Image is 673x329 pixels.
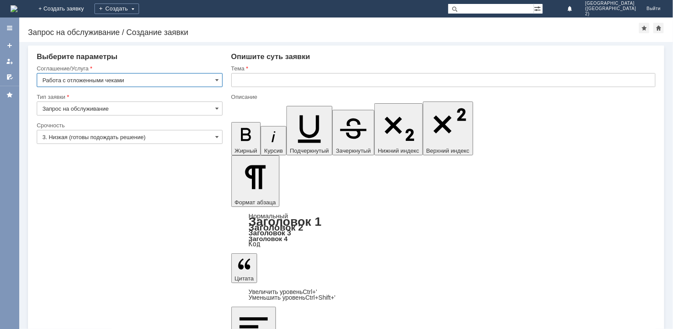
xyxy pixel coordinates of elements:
[235,199,276,206] span: Формат абзаца
[336,147,371,154] span: Зачеркнутый
[585,6,636,11] span: ([GEOGRAPHIC_DATA]
[231,94,654,100] div: Описание
[10,5,17,12] a: Перейти на домашнюю страницу
[534,4,543,12] span: Расширенный поиск
[3,54,17,68] a: Мои заявки
[231,155,279,207] button: Формат абзаца
[235,275,254,282] span: Цитата
[249,240,261,248] a: Код
[585,11,636,17] span: 2)
[423,101,473,155] button: Верхний индекс
[585,1,636,6] span: [GEOGRAPHIC_DATA]
[249,222,303,232] a: Заголовок 2
[249,294,336,301] a: Decrease
[231,122,261,155] button: Жирный
[94,3,139,14] div: Создать
[3,38,17,52] a: Создать заявку
[264,147,283,154] span: Курсив
[231,289,656,301] div: Цитата
[37,122,221,128] div: Срочность
[37,66,221,71] div: Соглашение/Услуга
[261,126,286,155] button: Курсив
[639,23,649,33] div: Добавить в избранное
[249,212,288,220] a: Нормальный
[305,294,335,301] span: Ctrl+Shift+'
[37,52,118,61] span: Выберите параметры
[10,5,17,12] img: logo
[332,110,374,155] button: Зачеркнутый
[249,235,288,242] a: Заголовок 4
[378,147,419,154] span: Нижний индекс
[290,147,329,154] span: Подчеркнутый
[426,147,470,154] span: Верхний индекс
[303,288,317,295] span: Ctrl+'
[249,288,317,295] a: Increase
[231,52,310,61] span: Опишите суть заявки
[653,23,664,33] div: Сделать домашней страницей
[3,70,17,84] a: Мои согласования
[231,213,656,247] div: Формат абзаца
[37,94,221,100] div: Тип заявки
[231,253,258,283] button: Цитата
[249,215,322,228] a: Заголовок 1
[374,103,423,155] button: Нижний индекс
[235,147,258,154] span: Жирный
[231,66,654,71] div: Тема
[286,106,332,155] button: Подчеркнутый
[249,229,291,237] a: Заголовок 3
[28,28,639,37] div: Запрос на обслуживание / Создание заявки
